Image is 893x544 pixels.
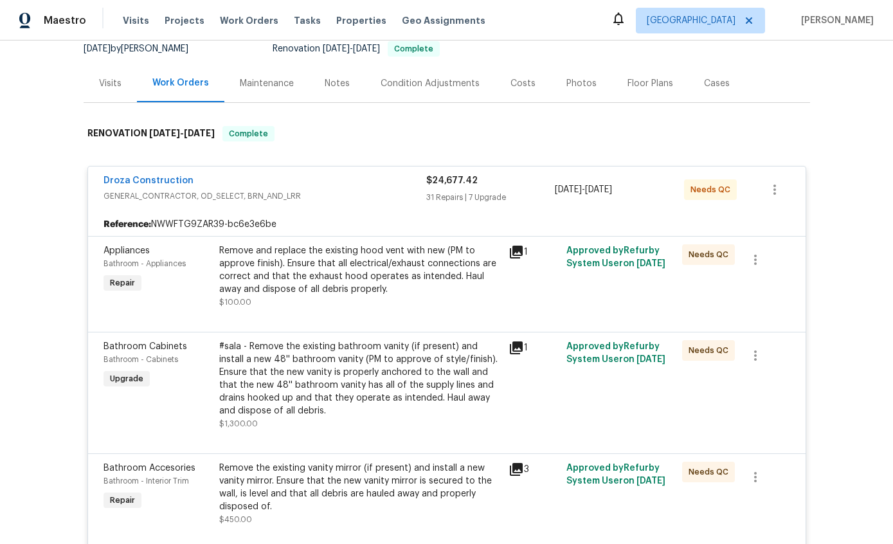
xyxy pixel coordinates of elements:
span: - [323,44,380,53]
span: Approved by Refurby System User on [566,464,665,485]
span: Approved by Refurby System User on [566,246,665,268]
div: by [PERSON_NAME] [84,41,204,57]
div: NWWFTG9ZAR39-bc6e3e6be [88,213,806,236]
span: [DATE] [323,44,350,53]
span: [DATE] [636,476,665,485]
span: Tasks [294,16,321,25]
div: Floor Plans [627,77,673,90]
div: 31 Repairs | 7 Upgrade [426,191,555,204]
span: [DATE] [555,185,582,194]
span: Needs QC [689,248,734,261]
div: Work Orders [152,77,209,89]
span: Needs QC [690,183,735,196]
span: Work Orders [220,14,278,27]
span: $450.00 [219,516,252,523]
span: Bathroom - Appliances [104,260,186,267]
div: 3 [509,462,559,477]
span: [DATE] [184,129,215,138]
span: Appliances [104,246,150,255]
span: Bathroom Cabinets [104,342,187,351]
span: Approved by Refurby System User on [566,342,665,364]
span: [DATE] [149,129,180,138]
span: [DATE] [84,44,111,53]
span: [DATE] [636,355,665,364]
span: Visits [123,14,149,27]
span: Needs QC [689,466,734,478]
span: [GEOGRAPHIC_DATA] [647,14,735,27]
span: Properties [336,14,386,27]
div: Cases [704,77,730,90]
span: Renovation [273,44,440,53]
span: Geo Assignments [402,14,485,27]
span: Maestro [44,14,86,27]
span: Bathroom Accesories [104,464,195,473]
div: Notes [325,77,350,90]
span: Complete [389,45,438,53]
b: Reference: [104,218,151,231]
span: - [149,129,215,138]
div: Costs [510,77,536,90]
h6: RENOVATION [87,126,215,141]
span: [DATE] [636,259,665,268]
span: Upgrade [105,372,149,385]
a: Droza Construction [104,176,194,185]
div: Condition Adjustments [381,77,480,90]
div: 1 [509,244,559,260]
span: [PERSON_NAME] [796,14,874,27]
span: Needs QC [689,344,734,357]
span: Bathroom - Cabinets [104,356,178,363]
div: #sala - Remove the existing bathroom vanity (if present) and install a new 48'' bathroom vanity (... [219,340,501,417]
span: $100.00 [219,298,251,306]
span: $1,300.00 [219,420,258,428]
span: Repair [105,494,140,507]
span: [DATE] [585,185,612,194]
div: Maintenance [240,77,294,90]
span: $24,677.42 [426,176,478,185]
span: GENERAL_CONTRACTOR, OD_SELECT, BRN_AND_LRR [104,190,426,203]
span: - [555,183,612,196]
span: [DATE] [353,44,380,53]
div: Remove and replace the existing hood vent with new (PM to approve finish). Ensure that all electr... [219,244,501,296]
div: RENOVATION [DATE]-[DATE]Complete [84,113,810,154]
span: Complete [224,127,273,140]
div: 1 [509,340,559,356]
span: Repair [105,277,140,289]
div: Remove the existing vanity mirror (if present) and install a new vanity mirror. Ensure that the n... [219,462,501,513]
span: Bathroom - Interior Trim [104,477,189,485]
span: Projects [165,14,204,27]
div: Visits [99,77,122,90]
div: Photos [566,77,597,90]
